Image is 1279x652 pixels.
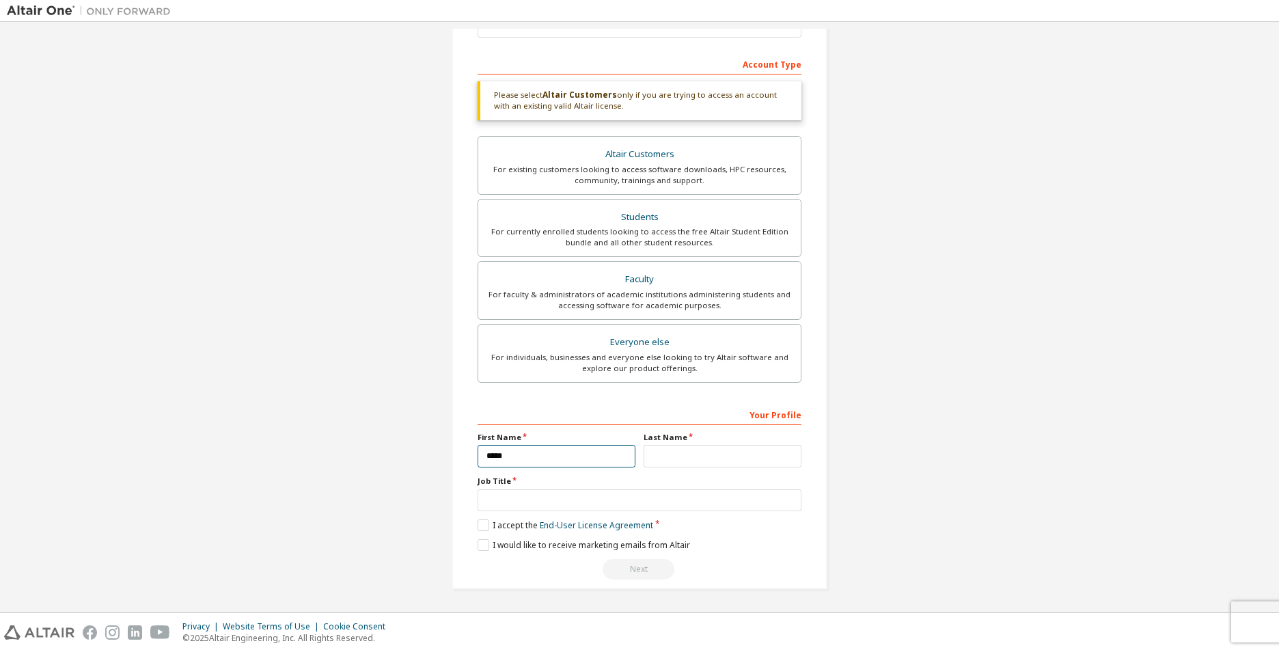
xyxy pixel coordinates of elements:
div: Privacy [182,621,223,632]
div: Students [486,208,793,227]
div: Please select only if you are trying to access an account with an existing valid Altair license. [478,81,801,120]
label: First Name [478,432,635,443]
label: Job Title [478,476,801,487]
img: instagram.svg [105,625,120,640]
b: Altair Customers [542,89,617,100]
p: © 2025 Altair Engineering, Inc. All Rights Reserved. [182,632,394,644]
div: Everyone else [486,333,793,352]
a: End-User License Agreement [540,519,653,531]
label: I would like to receive marketing emails from Altair [478,539,690,551]
div: Read and acccept EULA to continue [478,559,801,580]
img: Altair One [7,4,178,18]
div: Altair Customers [486,145,793,164]
img: facebook.svg [83,625,97,640]
div: Account Type [478,53,801,74]
div: For individuals, businesses and everyone else looking to try Altair software and explore our prod... [486,352,793,374]
img: youtube.svg [150,625,170,640]
div: For currently enrolled students looking to access the free Altair Student Edition bundle and all ... [486,226,793,248]
div: Faculty [486,270,793,289]
label: Last Name [644,432,801,443]
div: Website Terms of Use [223,621,323,632]
img: altair_logo.svg [4,625,74,640]
div: For existing customers looking to access software downloads, HPC resources, community, trainings ... [486,164,793,186]
label: I accept the [478,519,653,531]
div: For faculty & administrators of academic institutions administering students and accessing softwa... [486,289,793,311]
div: Cookie Consent [323,621,394,632]
img: linkedin.svg [128,625,142,640]
div: Your Profile [478,403,801,425]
